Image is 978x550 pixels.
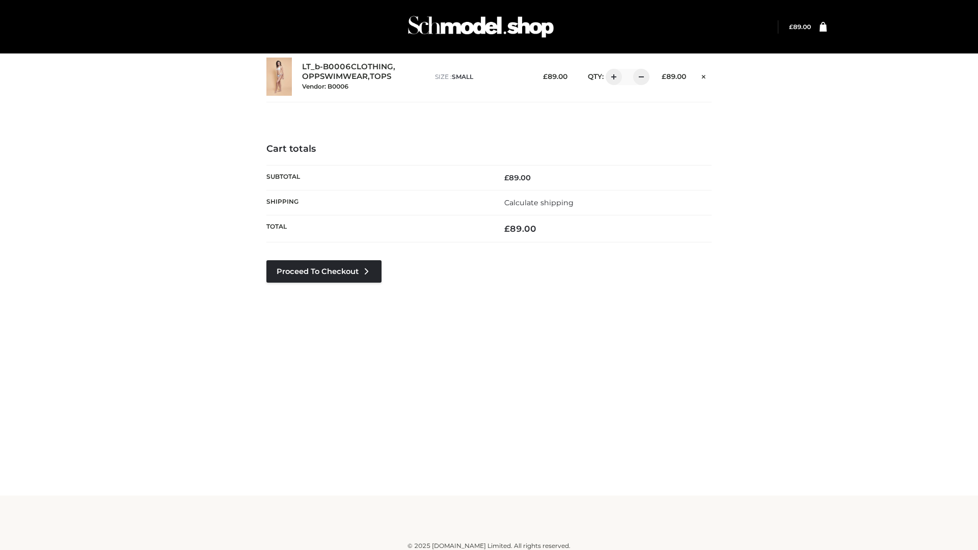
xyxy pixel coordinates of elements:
[662,72,666,80] span: £
[504,224,510,234] span: £
[662,72,686,80] bdi: 89.00
[789,23,811,31] a: £89.00
[504,198,574,207] a: Calculate shipping
[266,58,292,96] img: LT_b-B0006 - SMALL
[543,72,567,80] bdi: 89.00
[578,69,646,85] div: QTY:
[370,72,391,81] a: TOPS
[302,72,368,81] a: OPPSWIMWEAR
[266,165,489,190] th: Subtotal
[302,62,351,72] a: LT_b-B0006
[435,72,527,81] p: size :
[504,173,509,182] span: £
[266,144,712,155] h4: Cart totals
[789,23,811,31] bdi: 89.00
[351,62,393,72] a: CLOTHING
[504,173,531,182] bdi: 89.00
[266,190,489,215] th: Shipping
[266,260,382,283] a: Proceed to Checkout
[543,72,548,80] span: £
[452,73,473,80] span: SMALL
[302,82,348,90] small: Vendor: B0006
[302,62,425,91] div: , ,
[266,215,489,242] th: Total
[504,224,536,234] bdi: 89.00
[789,23,793,31] span: £
[404,7,557,47] img: Schmodel Admin 964
[696,69,712,82] a: Remove this item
